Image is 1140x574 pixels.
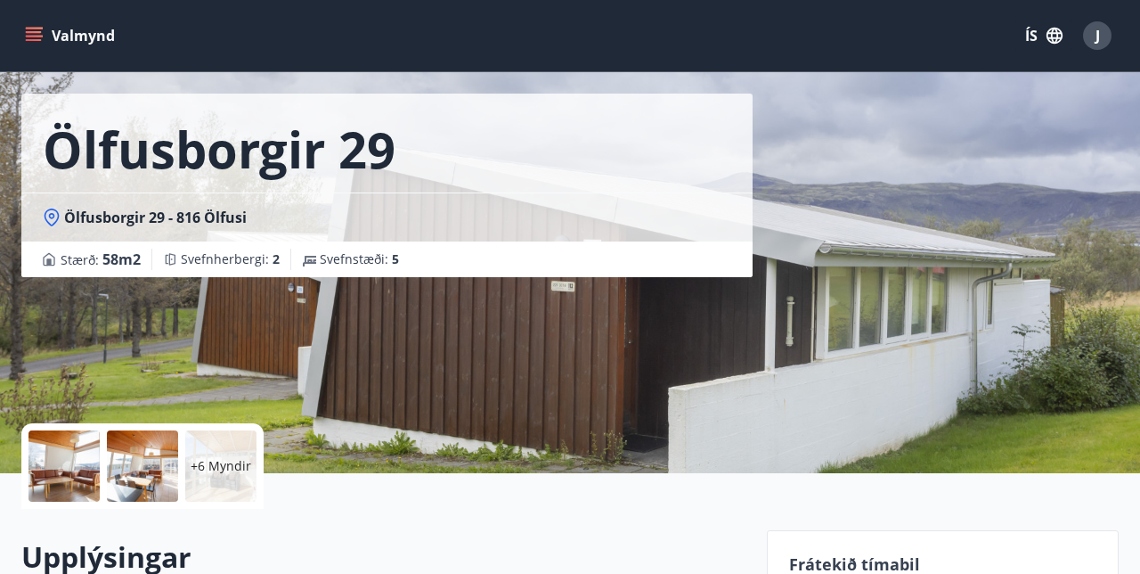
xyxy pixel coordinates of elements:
[61,249,141,270] span: Stærð :
[392,250,399,267] span: 5
[181,250,280,268] span: Svefnherbergi :
[191,457,251,475] p: +6 Myndir
[43,115,395,183] h1: Ölfusborgir 29
[64,208,247,227] span: Ölfusborgir 29 - 816 Ölfusi
[320,250,399,268] span: Svefnstæði :
[1095,26,1100,45] span: J
[102,250,141,269] span: 58 m2
[273,250,280,267] span: 2
[1076,14,1119,57] button: J
[1015,20,1072,52] button: ÍS
[21,20,122,52] button: menu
